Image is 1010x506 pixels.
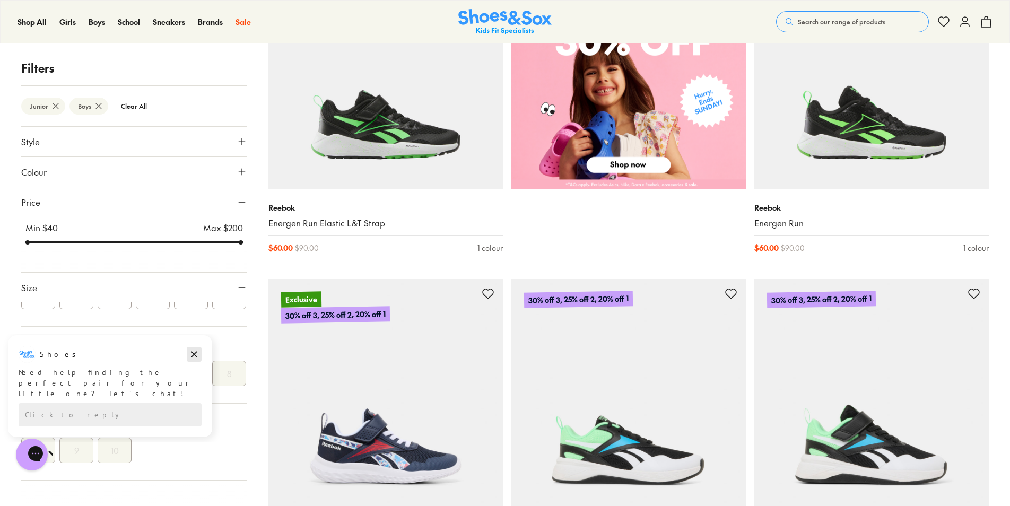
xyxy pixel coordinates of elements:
span: Boys [89,16,105,27]
button: 8 [212,361,246,386]
a: School [118,16,140,28]
span: Search our range of products [798,17,885,27]
div: Need help finding the perfect pair for your little one? Let’s chat! [19,33,202,65]
div: 1 colour [963,242,989,254]
button: 9 [59,438,93,463]
span: $ 90.00 [781,242,805,254]
span: $ 90.00 [295,242,319,254]
button: 10 [98,438,132,463]
p: Filters [21,59,247,77]
btn: Boys [69,98,108,115]
p: 30% off 3, 25% off 2, 20% off 1 [767,291,876,308]
span: Size [21,281,37,294]
a: Boys [89,16,105,28]
a: Sneakers [153,16,185,28]
div: Message from Shoes. Need help finding the perfect pair for your little one? Let’s chat! [8,12,212,65]
a: Energen Run Elastic L&T Strap [268,217,503,229]
span: $ 60.00 [754,242,779,254]
button: Style [21,127,247,156]
span: Brands [198,16,223,27]
div: 1 colour [477,242,503,254]
p: Reebok [754,202,989,213]
a: Shoes & Sox [458,9,552,35]
a: Shop All [18,16,47,28]
span: Girls [59,16,76,27]
span: Style [21,135,40,148]
button: Dismiss campaign [187,13,202,28]
span: Price [21,196,40,208]
span: Sneakers [153,16,185,27]
h3: Shoes [40,15,82,26]
a: Energen Run [754,217,989,229]
p: 30% off 3, 25% off 2, 20% off 1 [524,291,633,308]
span: Colour [21,165,47,178]
div: Campaign message [8,2,212,103]
img: SNS_Logo_Responsive.svg [458,9,552,35]
p: Min $ 40 [25,221,58,234]
p: 30% off 3, 25% off 2, 20% off 1 [281,306,390,324]
button: Size [21,273,247,302]
span: Shop All [18,16,47,27]
btn: Clear All [112,97,155,116]
p: Max $ 200 [203,221,243,234]
iframe: Gorgias live chat messenger [11,435,53,474]
a: Brands [198,16,223,28]
a: Sale [236,16,251,28]
div: Reply to the campaigns [19,69,202,93]
btn: Junior [21,98,65,115]
button: Colour [21,157,247,187]
span: Sale [236,16,251,27]
span: $ 60.00 [268,242,293,254]
img: Shoes logo [19,12,36,29]
button: Search our range of products [776,11,929,32]
button: Price [21,187,247,217]
span: School [118,16,140,27]
a: Girls [59,16,76,28]
p: Reebok [268,202,503,213]
p: Exclusive [281,291,321,307]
